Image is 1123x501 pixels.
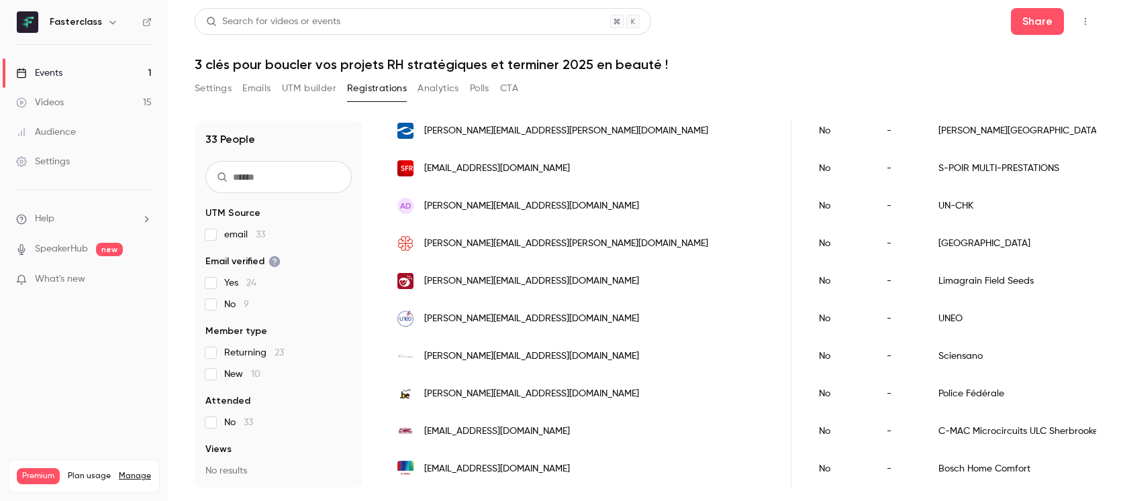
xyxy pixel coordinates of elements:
img: logo_orange.svg [21,21,32,32]
span: Returning [224,346,284,359]
img: fr.bosch.com [397,461,413,477]
div: No [805,262,873,300]
h1: 3 clés pour boucler vos projets RH stratégiques et terminer 2025 en beauté ! [195,56,1096,72]
img: neuf.fr [397,160,413,176]
span: 33 [256,230,265,239]
span: 33 [244,418,253,427]
span: 24 [246,278,256,288]
button: Share [1011,8,1064,35]
span: [PERSON_NAME][EMAIL_ADDRESS][PERSON_NAME][DOMAIN_NAME] [424,124,708,138]
button: UTM builder [282,78,336,99]
div: Domaine [69,86,103,95]
li: help-dropdown-opener [16,212,152,226]
span: Yes [224,276,256,290]
div: - [873,450,925,488]
span: 10 [251,370,260,379]
span: [PERSON_NAME][EMAIL_ADDRESS][DOMAIN_NAME] [424,349,639,364]
span: Premium [17,468,60,484]
img: sciensano.be [397,348,413,364]
span: What's new [35,272,85,286]
span: [EMAIL_ADDRESS][DOMAIN_NAME] [424,462,570,476]
img: Fasterclass [17,11,38,33]
span: 23 [275,348,284,357]
span: Views [205,443,232,456]
div: Mots-clés [167,86,205,95]
div: - [873,375,925,412]
span: Attended [205,394,250,408]
div: Audience [16,125,76,139]
div: - [873,150,925,187]
a: Manage [119,471,151,482]
span: [PERSON_NAME][EMAIL_ADDRESS][DOMAIN_NAME] [424,274,639,288]
div: Videos [16,96,64,109]
span: No [224,298,249,311]
div: - [873,262,925,300]
div: Events [16,66,62,80]
span: 9 [244,300,249,309]
span: New [224,368,260,381]
p: No results [205,464,352,478]
span: Email verified [205,255,281,268]
span: Member type [205,325,267,338]
img: tab_keywords_by_traffic_grey.svg [152,85,163,95]
h6: Fasterclass [50,15,102,29]
span: [PERSON_NAME][EMAIL_ADDRESS][DOMAIN_NAME] [424,199,639,213]
div: Search for videos or events [206,15,340,29]
div: - [873,112,925,150]
div: - [873,412,925,450]
div: No [805,112,873,150]
img: police.belgium.eu [397,386,413,402]
span: Plan usage [68,471,111,482]
div: No [805,375,873,412]
a: SpeakerHub [35,242,88,256]
span: [PERSON_NAME][EMAIL_ADDRESS][PERSON_NAME][DOMAIN_NAME] [424,237,708,251]
h1: 33 People [205,131,255,148]
span: [PERSON_NAME][EMAIL_ADDRESS][DOMAIN_NAME] [424,387,639,401]
span: No [224,416,253,429]
button: Polls [470,78,489,99]
img: montreal.ca [397,235,413,252]
span: [EMAIL_ADDRESS][DOMAIN_NAME] [424,162,570,176]
div: No [805,300,873,337]
div: No [805,150,873,187]
img: limagrain.com [397,273,413,289]
button: Settings [195,78,232,99]
span: email [224,228,265,241]
div: - [873,300,925,337]
button: Emails [242,78,271,99]
span: new [96,243,123,256]
span: UTM Source [205,207,260,220]
div: - [873,337,925,375]
img: cmac.com [397,423,413,439]
div: Domaine: [DOMAIN_NAME] [35,35,152,46]
div: No [805,225,873,262]
div: No [805,412,873,450]
div: v 4.0.25 [38,21,66,32]
div: No [805,337,873,375]
button: CTA [500,78,518,99]
img: tab_domain_overview_orange.svg [54,85,65,95]
img: website_grey.svg [21,35,32,46]
span: [PERSON_NAME][EMAIL_ADDRESS][DOMAIN_NAME] [424,312,639,326]
button: Registrations [347,78,407,99]
span: [EMAIL_ADDRESS][DOMAIN_NAME] [424,425,570,439]
div: - [873,187,925,225]
span: Help [35,212,54,226]
span: AD [400,200,411,212]
div: Settings [16,155,70,168]
button: Analytics [418,78,459,99]
img: groupe-uneo.fr [397,311,413,327]
div: No [805,450,873,488]
div: - [873,225,925,262]
div: No [805,187,873,225]
img: crl.com [397,123,413,139]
